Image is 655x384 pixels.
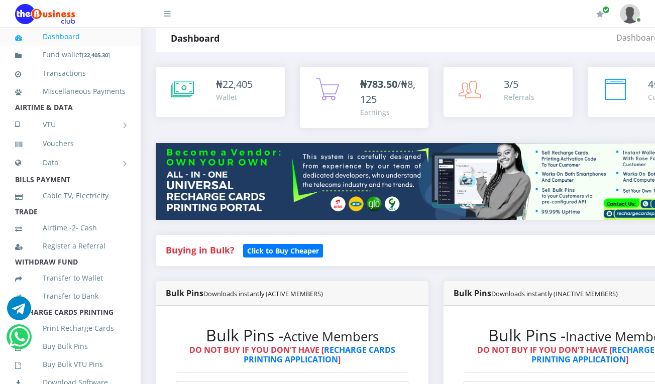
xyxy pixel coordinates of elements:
a: 3/5 Referrals [444,67,573,117]
a: Chat for support [9,332,30,349]
b: Click to Buy Cheaper [247,246,319,255]
a: Fund wallet[22,405.30] [15,43,126,67]
a: Dashboard [15,25,126,48]
a: ₦783.50/₦8,125 Earnings [300,67,429,128]
a: Buy Bulk Pins [15,335,126,358]
a: Click to Buy Cheaper [243,244,323,256]
span: /₦8,125 [360,77,415,106]
span: 3/5 [504,77,518,91]
a: Airtime -2- Cash [15,216,126,239]
a: VTU [15,112,126,137]
div: Referrals [504,92,534,102]
img: User [620,4,640,24]
small: [ ] [82,51,110,59]
a: Data [15,150,126,175]
b: 22,405.30 [84,51,108,59]
a: Buy Bulk VTU Pins [15,353,126,376]
strong: Bulk Pins [166,288,323,299]
small: Downloads instantly (INACTIVE MEMBERS) [491,289,618,298]
div: Wallet [216,92,253,102]
small: Active Members [283,328,379,345]
strong: DO NOT BUY IF YOU DON'T HAVE [ ] [189,344,395,365]
strong: Dashboard [171,32,220,44]
div: ₦ [216,77,253,92]
i: Renew/Upgrade Subscription [596,10,604,18]
a: Transactions [15,62,126,85]
a: Chat for support [7,304,31,320]
a: ₦22,405 Wallet [156,67,285,117]
div: Earnings [360,107,419,117]
a: RECHARGE CARDS PRINTING APPLICATION [244,344,395,365]
strong: Bulk Pins [454,288,618,299]
a: Cable TV, Electricity [15,184,126,207]
a: Transfer to Wallet [15,267,126,290]
small: Downloads instantly (ACTIVE MEMBERS) [203,289,323,298]
span: 22,405 [223,77,253,91]
a: Register a Referral [15,234,126,258]
span: Renew/Upgrade Subscription [602,6,610,14]
b: ₦783.50 [360,77,397,91]
img: Logo [15,4,75,24]
strong: Buying in Bulk? [166,244,234,256]
a: Miscellaneous Payments [15,80,126,103]
span: 4 [648,77,653,91]
a: Transfer to Bank [15,285,126,308]
h2: Bulk Pins - [176,326,408,345]
a: Vouchers [15,132,126,155]
a: Print Recharge Cards [15,317,126,340]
